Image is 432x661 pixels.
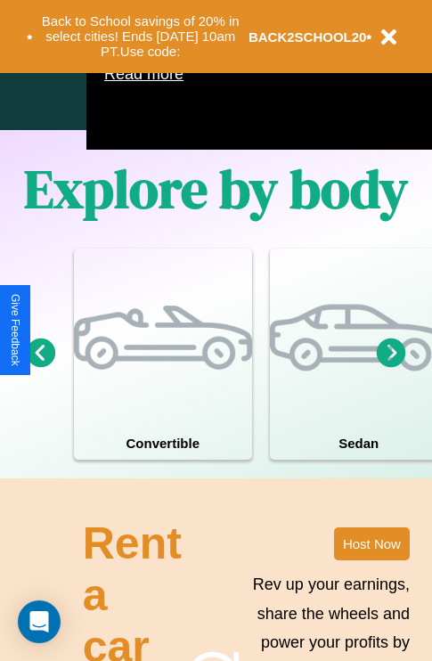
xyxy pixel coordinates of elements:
[74,427,252,460] h4: Convertible
[18,600,61,643] div: Open Intercom Messenger
[9,294,21,366] div: Give Feedback
[24,152,408,225] h1: Explore by body
[249,29,367,45] b: BACK2SCHOOL20
[33,9,249,64] button: Back to School savings of 20% in select cities! Ends [DATE] 10am PT.Use code:
[334,527,410,560] button: Host Now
